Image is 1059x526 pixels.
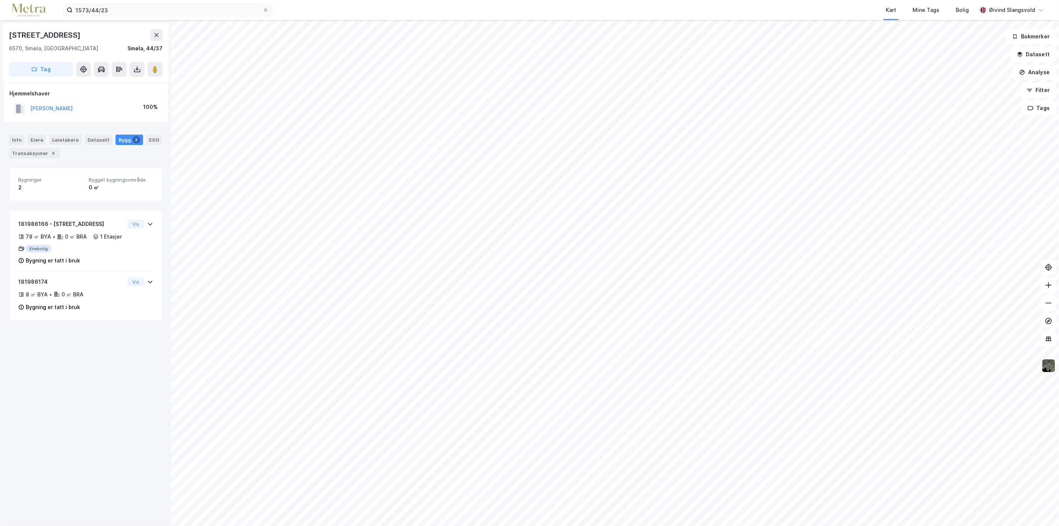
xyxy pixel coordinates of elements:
img: metra-logo.256734c3b2bbffee19d4.png [12,4,45,17]
div: 0 ㎡ [89,183,153,192]
div: 100% [143,103,158,111]
button: Vis [127,220,144,229]
button: Tags [1021,101,1056,116]
div: 8 ㎡ BYA [26,290,48,299]
button: Vis [127,277,144,286]
div: 4 [50,149,57,157]
div: • [53,234,56,240]
div: Øivind Slangsvold [989,6,1035,15]
div: 2 [18,183,83,192]
input: Søk på adresse, matrikkel, gårdeiere, leietakere eller personer [73,4,263,16]
div: Bygg [116,135,143,145]
div: Kart [886,6,896,15]
div: Bygning er tatt i bruk [26,256,80,265]
div: 181986174 [18,277,124,286]
button: Bokmerker [1006,29,1056,44]
div: Mine Tags [913,6,939,15]
img: 9k= [1041,359,1056,373]
button: Datasett [1011,47,1056,62]
button: Filter [1020,83,1056,98]
button: Tag [9,62,73,77]
div: 1 Etasjer [100,232,122,241]
div: 78 ㎡ BYA [26,232,51,241]
div: ESG [146,135,162,145]
div: Bygning er tatt i bruk [26,303,80,312]
div: • [49,292,52,297]
div: 181986166 - [STREET_ADDRESS] [18,220,124,229]
div: Eiere [28,135,46,145]
div: 0 ㎡ BRA [61,290,83,299]
div: 0 ㎡ BRA [65,232,87,241]
button: Analyse [1013,65,1056,80]
div: 6570, Smøla, [GEOGRAPHIC_DATA] [9,44,98,53]
span: Bygget bygningsområde [89,177,153,183]
div: Hjemmelshaver [9,89,162,98]
div: Smøla, 44/37 [127,44,162,53]
span: Bygninger [18,177,83,183]
div: [STREET_ADDRESS] [9,29,82,41]
div: Datasett [85,135,113,145]
div: 2 [133,136,140,144]
iframe: Chat Widget [1022,490,1059,526]
div: Info [9,135,25,145]
div: Transaksjoner [9,148,60,158]
div: Leietakere [49,135,82,145]
div: Kontrollprogram for chat [1022,490,1059,526]
div: Bolig [956,6,969,15]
